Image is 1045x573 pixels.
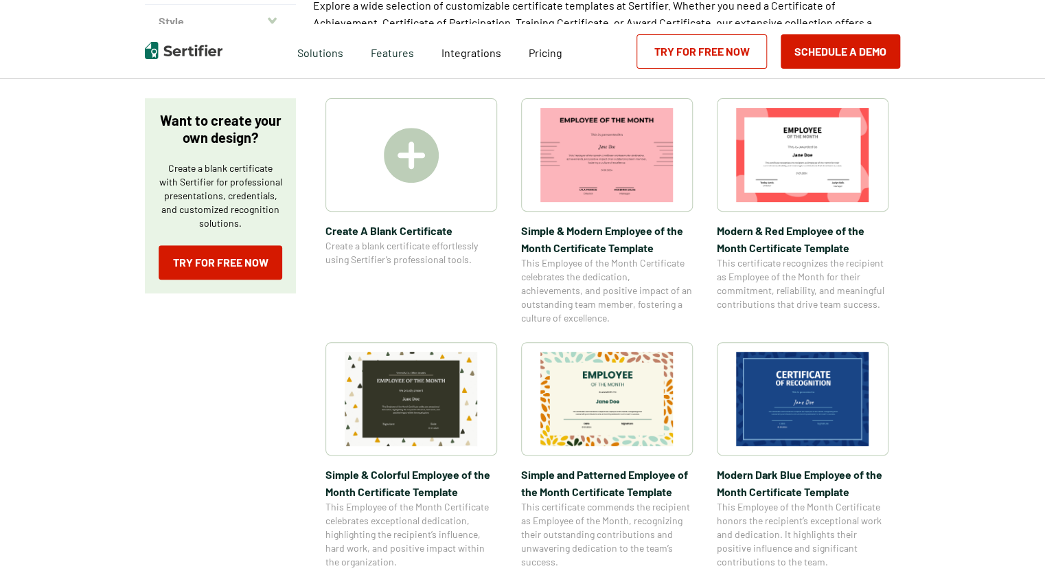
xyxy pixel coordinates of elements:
img: Sertifier | Digital Credentialing Platform [145,42,222,59]
p: Create a blank certificate with Sertifier for professional presentations, credentials, and custom... [159,161,282,230]
span: Create A Blank Certificate [325,222,497,239]
p: Want to create your own design? [159,112,282,146]
span: Features [371,43,414,60]
span: This Employee of the Month Certificate celebrates the dedication, achievements, and positive impa... [521,256,693,325]
span: Simple and Patterned Employee of the Month Certificate Template [521,466,693,500]
a: Simple and Patterned Employee of the Month Certificate TemplateSimple and Patterned Employee of t... [521,342,693,569]
img: Simple and Patterned Employee of the Month Certificate Template [540,352,674,446]
img: Simple & Modern Employee of the Month Certificate Template [540,108,674,202]
span: Integrations [441,46,501,59]
span: Simple & Colorful Employee of the Month Certificate Template [325,466,497,500]
a: Simple & Colorful Employee of the Month Certificate TemplateSimple & Colorful Employee of the Mon... [325,342,497,569]
span: Modern & Red Employee of the Month Certificate Template [717,222,888,256]
button: Style [145,5,296,38]
span: This certificate commends the recipient as Employee of the Month, recognizing their outstanding c... [521,500,693,569]
span: Modern Dark Blue Employee of the Month Certificate Template [717,466,888,500]
span: This Employee of the Month Certificate celebrates exceptional dedication, highlighting the recipi... [325,500,497,569]
span: Create a blank certificate effortlessly using Sertifier’s professional tools. [325,239,497,267]
a: Modern Dark Blue Employee of the Month Certificate TemplateModern Dark Blue Employee of the Month... [717,342,888,569]
span: Solutions [297,43,343,60]
a: Simple & Modern Employee of the Month Certificate TemplateSimple & Modern Employee of the Month C... [521,98,693,325]
img: Simple & Colorful Employee of the Month Certificate Template [345,352,478,446]
span: Simple & Modern Employee of the Month Certificate Template [521,222,693,256]
span: Pricing [529,46,562,59]
img: Modern Dark Blue Employee of the Month Certificate Template [736,352,869,446]
a: Try for Free Now [159,245,282,280]
a: Integrations [441,43,501,60]
a: Modern & Red Employee of the Month Certificate TemplateModern & Red Employee of the Month Certifi... [717,98,888,325]
span: This certificate recognizes the recipient as Employee of the Month for their commitment, reliabil... [717,256,888,311]
img: Modern & Red Employee of the Month Certificate Template [736,108,869,202]
img: Create A Blank Certificate [384,128,439,183]
span: This Employee of the Month Certificate honors the recipient’s exceptional work and dedication. It... [717,500,888,569]
a: Try for Free Now [636,34,767,69]
a: Pricing [529,43,562,60]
